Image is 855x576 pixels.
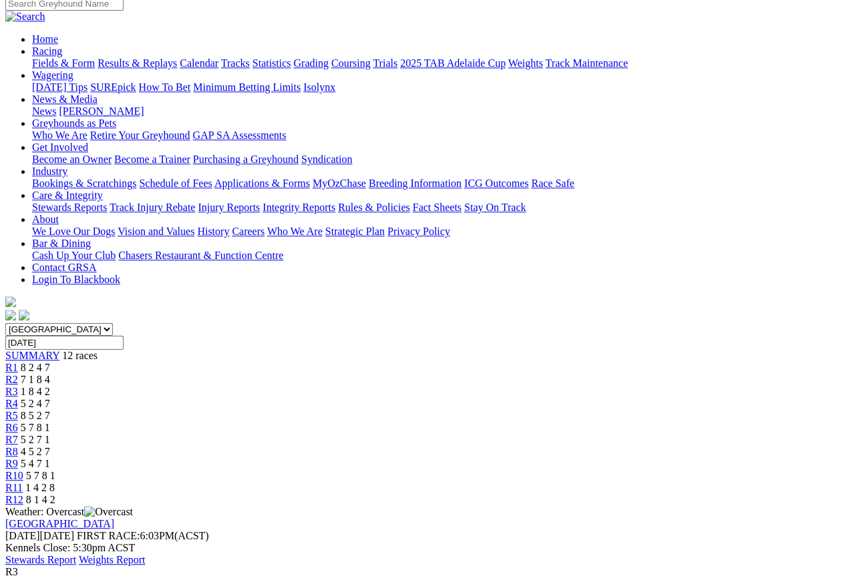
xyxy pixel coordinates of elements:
[400,57,506,69] a: 2025 TAB Adelaide Cup
[32,57,850,69] div: Racing
[118,250,283,261] a: Chasers Restaurant & Function Centre
[5,398,18,409] a: R4
[32,166,67,177] a: Industry
[5,506,133,517] span: Weather: Overcast
[303,81,335,93] a: Isolynx
[5,470,23,481] a: R10
[32,202,107,213] a: Stewards Reports
[5,554,76,565] a: Stewards Report
[387,226,450,237] a: Privacy Policy
[5,518,114,529] a: [GEOGRAPHIC_DATA]
[5,296,16,307] img: logo-grsa-white.png
[79,554,146,565] a: Weights Report
[5,386,18,397] a: R3
[21,398,50,409] span: 5 2 4 7
[252,57,291,69] a: Statistics
[531,178,574,189] a: Race Safe
[21,362,50,373] span: 8 2 4 7
[90,81,136,93] a: SUREpick
[21,410,50,421] span: 8 5 2 7
[5,494,23,505] a: R12
[32,141,88,153] a: Get Involved
[32,81,88,93] a: [DATE] Tips
[373,57,397,69] a: Trials
[5,446,18,457] a: R8
[263,202,335,213] a: Integrity Reports
[32,178,850,190] div: Industry
[5,362,18,373] span: R1
[5,374,18,385] a: R2
[193,81,301,93] a: Minimum Betting Limits
[5,530,40,541] span: [DATE]
[118,226,194,237] a: Vision and Values
[21,446,50,457] span: 4 5 2 7
[198,202,260,213] a: Injury Reports
[21,386,50,397] span: 1 8 4 2
[5,410,18,421] a: R5
[32,214,59,225] a: About
[294,57,329,69] a: Grading
[32,202,850,214] div: Care & Integrity
[267,226,323,237] a: Who We Are
[5,350,59,361] a: SUMMARY
[32,33,58,45] a: Home
[338,202,410,213] a: Rules & Policies
[21,422,50,433] span: 5 7 8 1
[193,129,287,141] a: GAP SA Assessments
[110,202,195,213] a: Track Injury Rebate
[32,93,98,105] a: News & Media
[5,310,16,320] img: facebook.svg
[77,530,209,541] span: 6:03PM(ACST)
[84,506,133,518] img: Overcast
[19,310,29,320] img: twitter.svg
[214,178,310,189] a: Applications & Forms
[139,81,191,93] a: How To Bet
[32,129,850,141] div: Greyhounds as Pets
[193,154,299,165] a: Purchasing a Greyhound
[59,105,144,117] a: [PERSON_NAME]
[5,458,18,469] a: R9
[32,274,120,285] a: Login To Blackbook
[32,129,88,141] a: Who We Are
[180,57,218,69] a: Calendar
[32,238,91,249] a: Bar & Dining
[32,178,136,189] a: Bookings & Scratchings
[5,434,18,445] a: R7
[25,482,55,493] span: 1 4 2 8
[114,154,190,165] a: Become a Trainer
[90,129,190,141] a: Retire Your Greyhound
[508,57,543,69] a: Weights
[26,494,55,505] span: 8 1 4 2
[464,178,528,189] a: ICG Outcomes
[32,190,103,201] a: Care & Integrity
[77,530,140,541] span: FIRST RACE:
[546,57,628,69] a: Track Maintenance
[325,226,385,237] a: Strategic Plan
[32,262,96,273] a: Contact GRSA
[5,11,45,23] img: Search
[369,178,462,189] a: Breeding Information
[21,434,50,445] span: 5 2 7 1
[32,154,850,166] div: Get Involved
[331,57,371,69] a: Coursing
[21,374,50,385] span: 7 1 8 4
[5,482,23,493] a: R11
[5,542,850,554] div: Kennels Close: 5:30pm ACST
[301,154,352,165] a: Syndication
[32,45,62,57] a: Racing
[32,105,850,117] div: News & Media
[32,69,73,81] a: Wagering
[98,57,177,69] a: Results & Replays
[313,178,366,189] a: MyOzChase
